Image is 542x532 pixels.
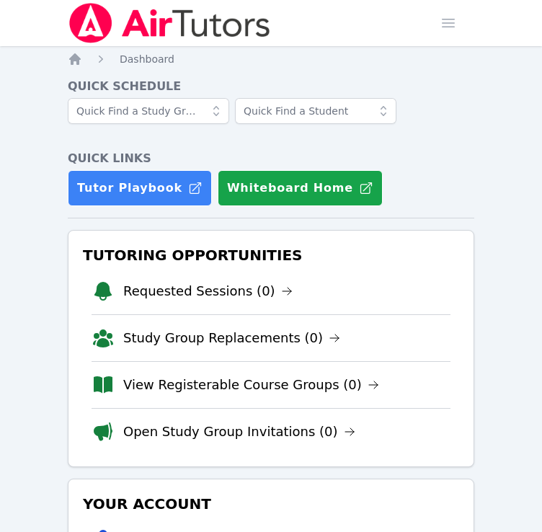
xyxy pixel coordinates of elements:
[80,242,462,268] h3: Tutoring Opportunities
[235,98,396,124] input: Quick Find a Student
[68,170,212,206] a: Tutor Playbook
[123,375,379,395] a: View Registerable Course Groups (0)
[68,98,229,124] input: Quick Find a Study Group
[68,3,272,43] img: Air Tutors
[120,53,174,65] span: Dashboard
[68,52,474,66] nav: Breadcrumb
[68,150,474,167] h4: Quick Links
[80,491,462,517] h3: Your Account
[120,52,174,66] a: Dashboard
[123,281,293,301] a: Requested Sessions (0)
[123,422,355,442] a: Open Study Group Invitations (0)
[218,170,383,206] button: Whiteboard Home
[68,78,474,95] h4: Quick Schedule
[123,328,340,348] a: Study Group Replacements (0)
